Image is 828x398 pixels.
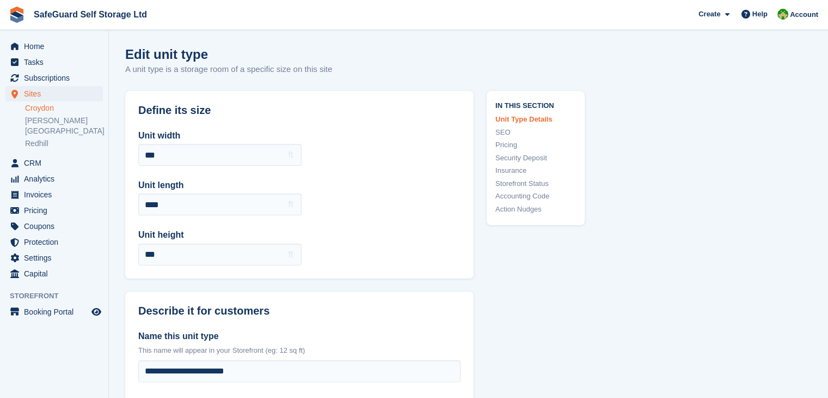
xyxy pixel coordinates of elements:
span: Subscriptions [24,70,89,86]
span: Help [752,9,768,20]
img: James Harverson [777,9,788,20]
a: menu [5,55,103,70]
a: SEO [495,127,576,138]
span: Booking Portal [24,304,89,319]
h2: Describe it for customers [138,305,461,317]
a: Redhill [25,138,103,149]
p: A unit type is a storage room of a specific size on this site [125,63,332,76]
a: menu [5,234,103,250]
a: menu [5,70,103,86]
span: Create [698,9,720,20]
p: This name will appear in your Storefront (eg: 12 sq ft) [138,345,461,356]
a: [PERSON_NAME][GEOGRAPHIC_DATA] [25,116,103,136]
span: Account [790,9,818,20]
span: Coupons [24,219,89,234]
h2: Define its size [138,104,461,117]
h1: Edit unit type [125,47,332,62]
a: SafeGuard Self Storage Ltd [29,5,151,23]
a: Action Nudges [495,204,576,215]
label: Unit width [138,129,302,142]
a: menu [5,86,103,101]
a: Security Deposit [495,153,576,164]
span: Home [24,39,89,54]
span: Invoices [24,187,89,202]
a: menu [5,250,103,266]
a: menu [5,187,103,202]
a: menu [5,203,103,218]
a: Preview store [90,305,103,318]
a: menu [5,219,103,234]
a: menu [5,266,103,281]
a: menu [5,155,103,171]
span: Pricing [24,203,89,218]
span: Sites [24,86,89,101]
span: Capital [24,266,89,281]
span: Analytics [24,171,89,186]
a: Pricing [495,140,576,150]
span: Settings [24,250,89,266]
a: Insurance [495,165,576,176]
span: In this section [495,100,576,110]
a: menu [5,304,103,319]
img: stora-icon-8386f47178a22dfd0bd8f6a31ec36ba5ce8667c1dd55bd0f319d3a0aa187defe.svg [9,7,25,23]
a: Storefront Status [495,178,576,189]
span: Storefront [10,291,108,301]
a: menu [5,39,103,54]
a: menu [5,171,103,186]
a: Accounting Code [495,191,576,202]
label: Name this unit type [138,330,461,343]
a: Unit Type Details [495,114,576,125]
span: Tasks [24,55,89,70]
a: Croydon [25,103,103,113]
span: Protection [24,234,89,250]
span: CRM [24,155,89,171]
label: Unit height [138,228,302,242]
label: Unit length [138,179,302,192]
